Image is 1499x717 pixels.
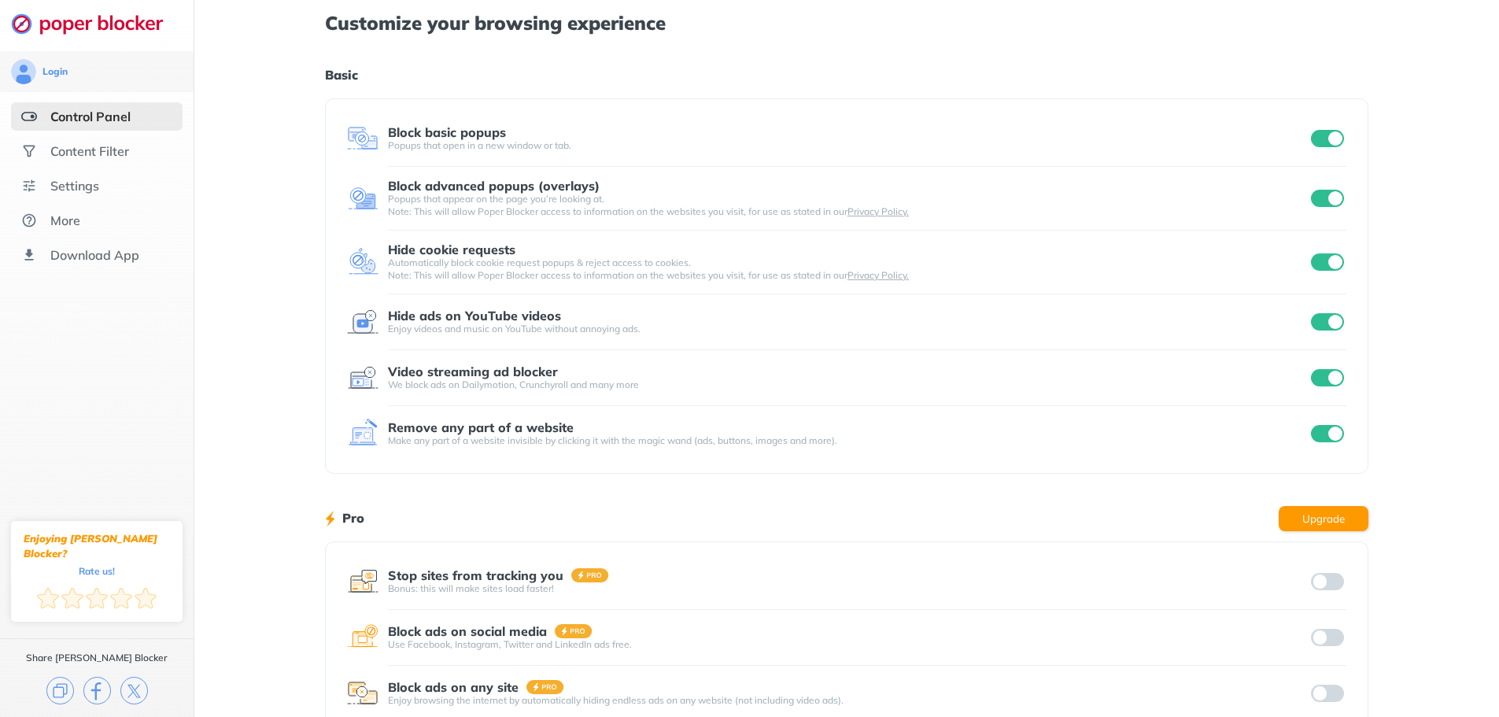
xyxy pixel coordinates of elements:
[347,306,378,338] img: feature icon
[388,680,519,694] div: Block ads on any site
[347,678,378,709] img: feature icon
[847,205,909,217] a: Privacy Policy.
[120,677,148,704] img: x.svg
[46,677,74,704] img: copy.svg
[21,213,37,228] img: about.svg
[388,624,547,638] div: Block ads on social media
[21,143,37,159] img: social.svg
[50,247,139,263] div: Download App
[388,242,515,257] div: Hide cookie requests
[325,65,1368,85] h1: Basic
[1279,506,1368,531] button: Upgrade
[388,582,1309,595] div: Bonus: this will make sites load faster!
[388,139,1309,152] div: Popups that open in a new window or tab.
[50,178,99,194] div: Settings
[11,13,180,35] img: logo-webpage.svg
[388,420,574,434] div: Remove any part of a website
[347,183,378,214] img: feature icon
[50,109,131,124] div: Control Panel
[50,143,129,159] div: Content Filter
[847,269,909,281] a: Privacy Policy.
[325,509,335,528] img: lighting bolt
[347,246,378,278] img: feature icon
[79,567,115,575] div: Rate us!
[388,694,1309,707] div: Enjoy browsing the internet by automatically hiding endless ads on any website (not including vid...
[50,213,80,228] div: More
[388,193,1309,218] div: Popups that appear on the page you’re looking at. Note: This will allow Poper Blocker access to i...
[388,179,600,193] div: Block advanced popups (overlays)
[26,652,168,664] div: Share [PERSON_NAME] Blocker
[347,123,378,154] img: feature icon
[347,418,378,449] img: feature icon
[83,677,111,704] img: facebook.svg
[388,434,1309,447] div: Make any part of a website invisible by clicking it with the magic wand (ads, buttons, images and...
[388,568,563,582] div: Stop sites from tracking you
[388,638,1309,651] div: Use Facebook, Instagram, Twitter and LinkedIn ads free.
[388,379,1309,391] div: We block ads on Dailymotion, Crunchyroll and many more
[21,247,37,263] img: download-app.svg
[388,309,561,323] div: Hide ads on YouTube videos
[21,109,37,124] img: features-selected.svg
[325,13,1368,33] h1: Customize your browsing experience
[21,178,37,194] img: settings.svg
[11,59,36,84] img: avatar.svg
[347,622,378,653] img: feature icon
[388,364,558,379] div: Video streaming ad blocker
[42,65,68,78] div: Login
[555,624,593,638] img: pro-badge.svg
[388,125,506,139] div: Block basic popups
[526,680,564,694] img: pro-badge.svg
[388,257,1309,282] div: Automatically block cookie request popups & reject access to cookies. Note: This will allow Poper...
[24,531,170,561] div: Enjoying [PERSON_NAME] Blocker?
[388,323,1309,335] div: Enjoy videos and music on YouTube without annoying ads.
[347,362,378,394] img: feature icon
[571,568,609,582] img: pro-badge.svg
[347,566,378,597] img: feature icon
[342,508,364,528] h1: Pro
